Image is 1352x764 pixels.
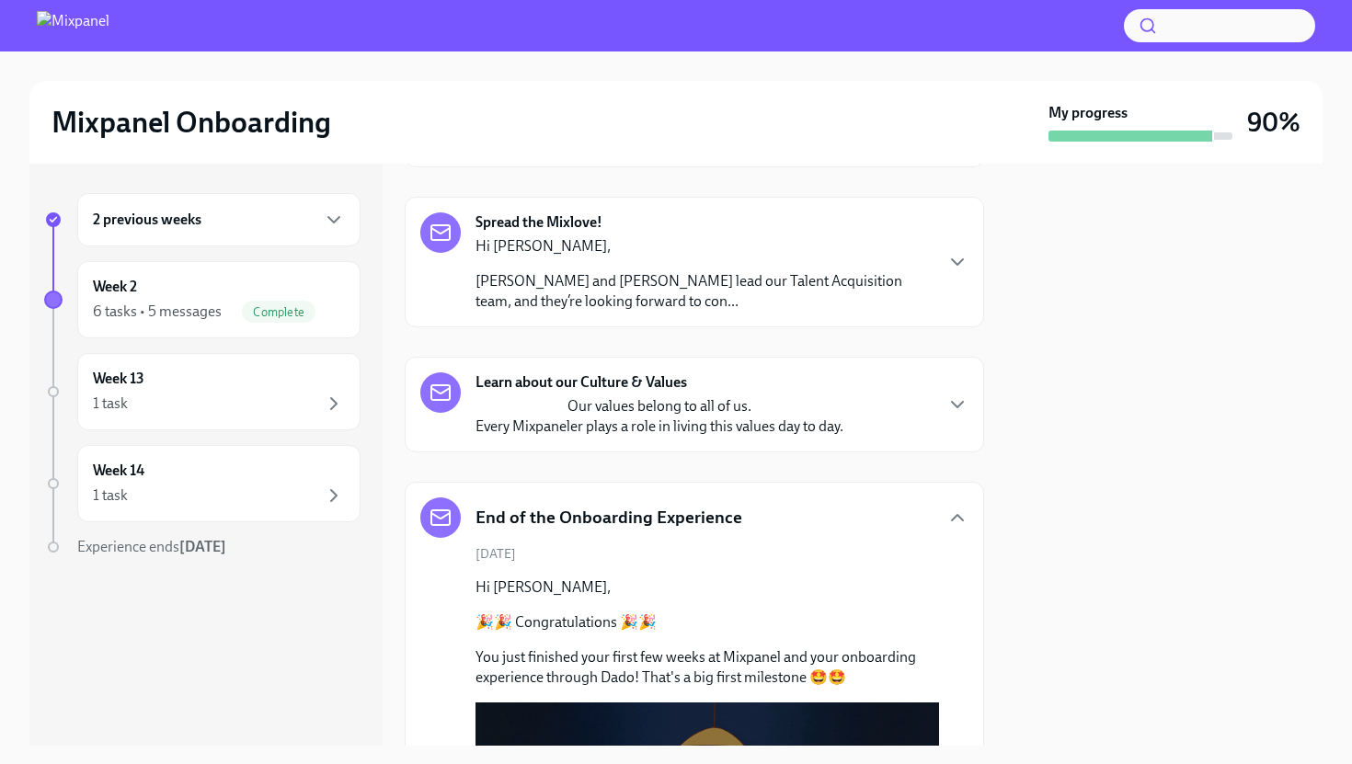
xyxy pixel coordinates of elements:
span: [DATE] [475,545,516,563]
p: Hi [PERSON_NAME], [475,236,932,257]
h3: 90% [1247,106,1300,139]
div: 1 task [93,393,128,414]
a: Week 131 task [44,353,361,430]
p: 🎉🎉 Congratulations 🎉🎉 [475,612,939,633]
span: Complete [242,305,315,319]
div: 6 tasks • 5 messages [93,302,222,322]
div: 2 previous weeks [77,193,361,246]
h2: Mixpanel Onboarding [52,104,331,141]
h6: Week 2 [93,277,137,297]
div: 1 task [93,485,128,506]
img: Mixpanel [37,11,109,40]
h6: Week 13 [93,369,144,389]
p: [PERSON_NAME] and [PERSON_NAME] lead our Talent Acquisition team, and they’re looking forward to ... [475,271,932,312]
a: Week 26 tasks • 5 messagesComplete [44,261,361,338]
a: Week 141 task [44,445,361,522]
strong: Learn about our Culture & Values [475,372,687,393]
p: Our values belong to all of us. Every Mixpaneler plays a role in living this values day to day. [475,396,843,437]
strong: My progress [1048,103,1128,123]
strong: Spread the Mixlove! [475,212,602,233]
strong: [DATE] [179,538,226,555]
span: Experience ends [77,538,226,555]
p: You just finished your first few weeks at Mixpanel and your onboarding experience through Dado! T... [475,647,939,688]
h5: End of the Onboarding Experience [475,506,742,530]
h6: Week 14 [93,461,144,481]
h6: 2 previous weeks [93,210,201,230]
p: Hi [PERSON_NAME], [475,577,939,598]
